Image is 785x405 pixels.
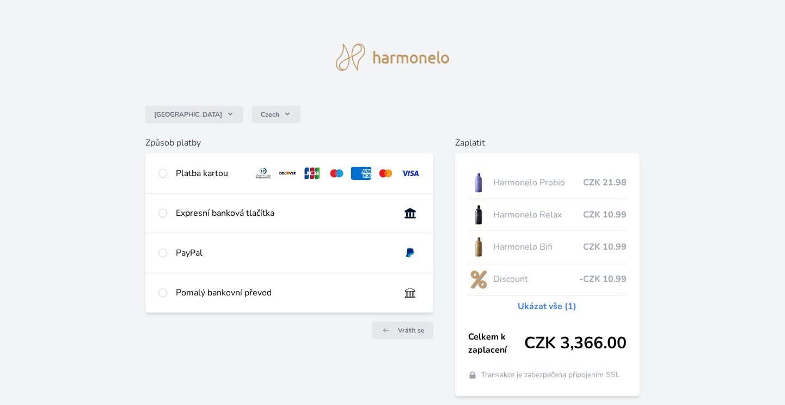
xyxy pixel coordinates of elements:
[278,167,298,180] img: discover.svg
[468,330,524,356] span: Celkem k zaplacení
[145,106,243,123] button: [GEOGRAPHIC_DATA]
[400,207,420,220] img: onlineBanking_CZ.svg
[176,246,391,259] div: PayPal
[154,110,222,119] span: [GEOGRAPHIC_DATA]
[493,176,583,189] span: Harmonelo Probio
[583,240,627,253] span: CZK 10.99
[302,167,322,180] img: jcb.svg
[493,240,583,253] span: Harmonelo Bifi
[351,167,371,180] img: amex.svg
[579,273,627,286] span: -CZK 10.99
[400,167,420,180] img: visa.svg
[493,273,579,286] span: Discount
[583,176,627,189] span: CZK 21.98
[336,44,449,71] img: logo.svg
[252,106,300,123] button: Czech
[176,207,391,220] div: Expresní banková tlačítka
[400,286,420,299] img: bankTransfer_IBAN.svg
[468,233,489,261] img: CLEAN_BIFI_se_stinem_x-lo.jpg
[398,326,425,335] span: Vrátit se
[481,370,620,380] span: Transakce je zabezpečena připojením SSL
[493,208,583,221] span: Harmonelo Relax
[400,246,420,259] img: paypal.svg
[455,136,640,149] h6: Zaplatit
[376,167,396,180] img: mc.svg
[176,286,391,299] div: Pomalý bankovní převod
[145,136,433,149] h6: Způsob platby
[372,322,433,339] a: Vrátit se
[583,208,627,221] span: CZK 10.99
[468,201,489,228] img: CLEAN_RELAX_se_stinem_x-lo.jpg
[261,110,279,119] span: Czech
[176,167,244,180] div: Platba kartou
[468,169,489,196] img: CLEAN_PROBIO_se_stinem_x-lo.jpg
[327,167,347,180] img: maestro.svg
[253,167,273,180] img: diners.svg
[518,300,577,313] a: Ukázat vše (1)
[468,265,489,293] img: discount-lo.png
[524,334,627,353] span: CZK 3,366.00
